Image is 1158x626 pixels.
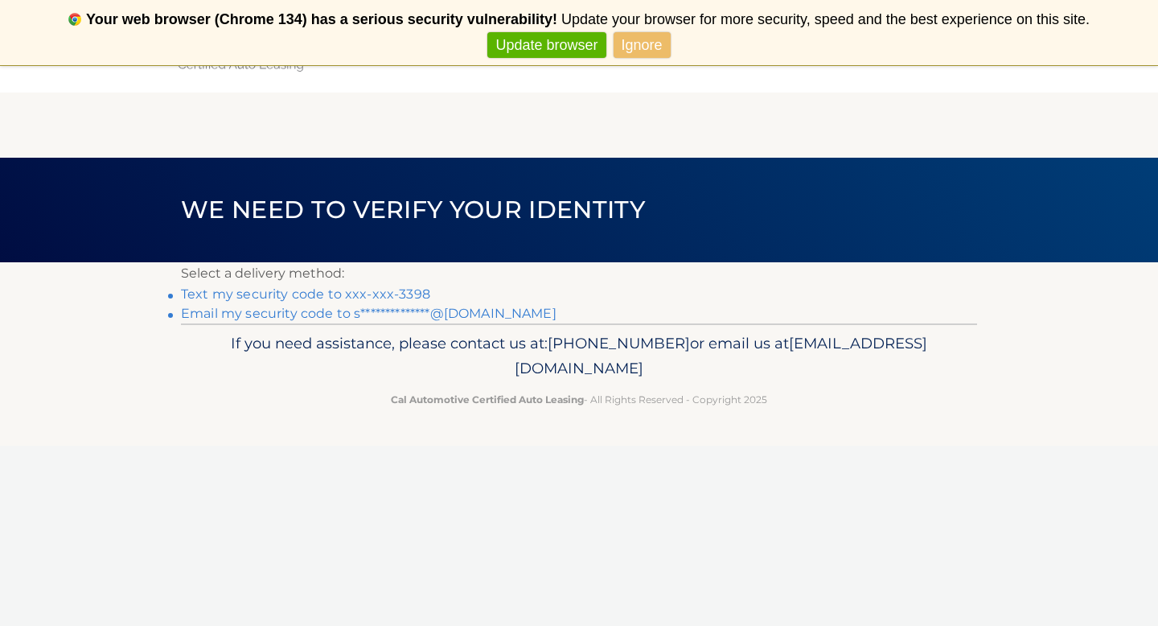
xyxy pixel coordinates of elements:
[548,334,690,352] span: [PHONE_NUMBER]
[86,11,557,27] b: Your web browser (Chrome 134) has a serious security vulnerability!
[391,393,584,406] strong: Cal Automotive Certified Auto Leasing
[181,286,430,302] a: Text my security code to xxx-xxx-3398
[191,331,967,382] p: If you need assistance, please contact us at: or email us at
[487,32,606,59] a: Update browser
[614,32,671,59] a: Ignore
[181,262,977,285] p: Select a delivery method:
[561,11,1090,27] span: Update your browser for more security, speed and the best experience on this site.
[191,391,967,408] p: - All Rights Reserved - Copyright 2025
[181,195,645,224] span: We need to verify your identity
